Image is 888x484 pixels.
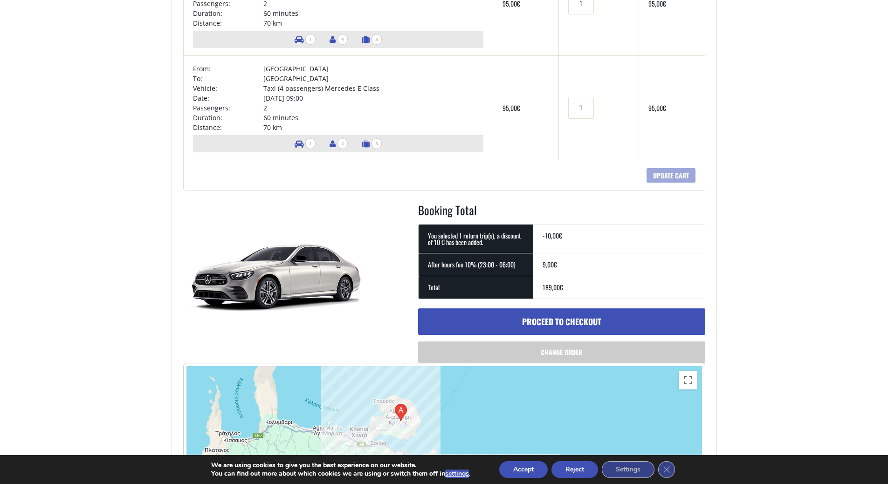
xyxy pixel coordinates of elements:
[305,138,316,149] span: 1
[395,404,407,421] div: Chania internasjonale lufthavn, National Road, EO Aerodromiou Soudas, Chania 731 00, Hellas
[419,224,533,253] th: You selected 1 return trip(s), a discount of 10 € has been added.
[290,135,320,152] li: Number of vehicles
[503,103,520,113] bdi: 95,00
[263,74,483,83] td: [GEOGRAPHIC_DATA]
[418,308,705,335] a: Proceed to checkout
[517,103,520,113] span: €
[499,461,548,478] button: Accept
[560,282,563,292] span: €
[263,8,483,18] td: 60 minutes
[647,168,695,183] input: Update cart
[419,253,533,276] th: After hours fee 10% (23:00 - 06:00)
[559,231,562,240] span: €
[543,282,563,292] bdi: 189,00
[211,470,470,478] p: You can find out more about which cookies we are using or switch them off in .
[658,461,675,478] button: Close GDPR Cookie Banner
[551,461,598,478] button: Reject
[305,34,316,45] span: 1
[193,18,264,28] td: Distance:
[263,64,483,74] td: [GEOGRAPHIC_DATA]
[568,97,593,119] input: Transfers quantity
[211,461,470,470] p: We are using cookies to give you the best experience on our website.
[193,123,264,132] td: Distance:
[263,103,483,113] td: 2
[193,83,264,93] td: Vehicle:
[263,113,483,123] td: 60 minutes
[325,135,352,152] li: Number of passengers
[290,31,320,48] li: Number of vehicles
[325,31,352,48] li: Number of passengers
[263,83,483,93] td: Taxi (4 passengers) Mercedes E Class
[263,123,483,132] td: 70 km
[445,470,469,478] button: settings
[193,64,264,74] td: From:
[183,202,370,341] img: Taxi (4 passengers) Mercedes E Class
[602,461,654,478] button: Settings
[554,259,557,269] span: €
[193,8,264,18] td: Duration:
[679,371,697,389] button: Slå fullskjermvisning av eller på
[193,103,264,113] td: Passengers:
[193,93,264,103] td: Date:
[193,113,264,123] td: Duration:
[648,103,666,113] bdi: 95,00
[357,31,386,48] li: Number of luggage items
[372,34,382,45] span: 3
[263,93,483,103] td: [DATE] 09:00
[543,259,557,269] bdi: 9,00
[337,34,348,45] span: 4
[372,138,382,149] span: 3
[543,231,562,240] bdi: -10,00
[193,74,264,83] td: To:
[357,135,386,152] li: Number of luggage items
[337,138,348,149] span: 4
[418,202,705,224] h2: Booking Total
[263,18,483,28] td: 70 km
[663,103,666,113] span: €
[419,276,533,299] th: Total
[418,341,705,363] a: Change order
